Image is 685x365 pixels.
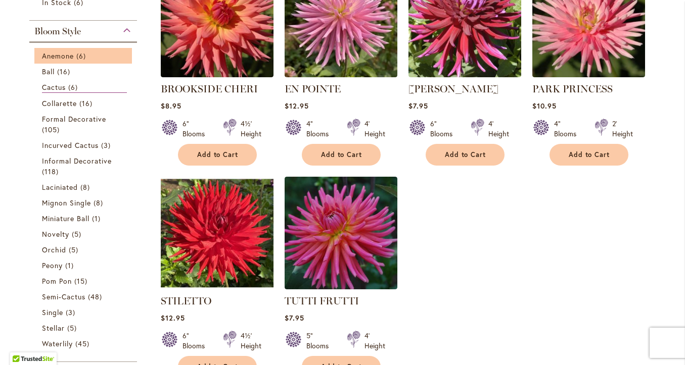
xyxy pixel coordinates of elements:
[488,119,509,139] div: 4' Height
[42,339,73,348] span: Waterlily
[42,114,107,124] span: Formal Decorative
[42,140,99,150] span: Incurved Cactus
[42,260,63,270] span: Peony
[42,307,127,318] a: Single 3
[408,83,498,95] a: [PERSON_NAME]
[68,82,80,92] span: 6
[161,177,273,289] img: STILETTO
[42,67,55,76] span: Ball
[569,150,610,159] span: Add to Cart
[182,331,211,351] div: 6" Blooms
[161,282,273,291] a: STILETTO
[76,50,88,61] span: 6
[42,307,63,317] span: Single
[42,338,127,349] a: Waterlily 45
[79,98,95,109] span: 16
[42,229,127,239] a: Novelty 5
[285,70,397,79] a: EN POINTE
[161,101,181,111] span: $8.95
[57,66,73,77] span: 16
[197,150,239,159] span: Add to Cart
[65,260,76,271] span: 1
[101,140,113,150] span: 3
[42,198,92,207] span: Mignon Single
[182,119,211,139] div: 6" Blooms
[306,119,335,139] div: 4" Blooms
[66,307,78,318] span: 3
[42,291,127,302] a: Semi-Cactus 48
[8,329,36,357] iframe: Launch Accessibility Center
[42,98,127,109] a: Collarette 16
[42,213,127,224] a: Miniature Ball 1
[285,101,309,111] span: $12.95
[75,338,92,349] span: 45
[42,98,77,108] span: Collarette
[42,140,127,150] a: Incurved Cactus 3
[532,83,613,95] a: PARK PRINCESS
[42,229,69,239] span: Novelty
[612,119,633,139] div: 2' Height
[285,282,397,291] a: TUTTI FRUTTI
[161,295,211,307] a: STILETTO
[426,144,505,166] button: Add to Cart
[321,150,362,159] span: Add to Cart
[42,66,127,77] a: Ball 16
[74,276,90,286] span: 15
[285,177,397,289] img: TUTTI FRUTTI
[42,260,127,271] a: Peony 1
[42,292,86,301] span: Semi-Cactus
[42,51,74,61] span: Anemone
[42,156,112,166] span: Informal Decorative
[532,101,557,111] span: $10.95
[67,323,79,333] span: 5
[42,245,66,254] span: Orchid
[42,323,65,333] span: Stellar
[42,155,127,177] a: Informal Decorative 118
[42,82,127,93] a: Cactus 6
[445,150,486,159] span: Add to Cart
[364,331,385,351] div: 4' Height
[161,313,185,323] span: $12.95
[550,144,628,166] button: Add to Cart
[430,119,459,139] div: 6" Blooms
[161,83,258,95] a: BROOKSIDE CHERI
[554,119,582,139] div: 4" Blooms
[302,144,381,166] button: Add to Cart
[42,182,78,192] span: Laciniated
[42,166,61,177] span: 118
[42,214,90,223] span: Miniature Ball
[178,144,257,166] button: Add to Cart
[241,119,261,139] div: 4½' Height
[364,119,385,139] div: 4' Height
[94,197,106,208] span: 8
[42,197,127,208] a: Mignon Single 8
[88,291,105,302] span: 48
[42,50,127,61] a: Anemone 6
[285,83,341,95] a: EN POINTE
[42,276,72,286] span: Pom Pon
[42,244,127,255] a: Orchid 5
[72,229,84,239] span: 5
[42,276,127,286] a: Pom Pon 15
[42,114,127,135] a: Formal Decorative 105
[408,70,521,79] a: JUANITA
[92,213,103,224] span: 1
[161,70,273,79] a: BROOKSIDE CHERI
[306,331,335,351] div: 5" Blooms
[42,124,62,135] span: 105
[285,313,304,323] span: $7.95
[69,244,81,255] span: 5
[532,70,645,79] a: PARK PRINCESS
[34,26,81,37] span: Bloom Style
[285,295,359,307] a: TUTTI FRUTTI
[408,101,428,111] span: $7.95
[42,323,127,333] a: Stellar 5
[42,182,127,192] a: Laciniated 8
[42,82,66,92] span: Cactus
[241,331,261,351] div: 4½' Height
[80,182,93,192] span: 8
